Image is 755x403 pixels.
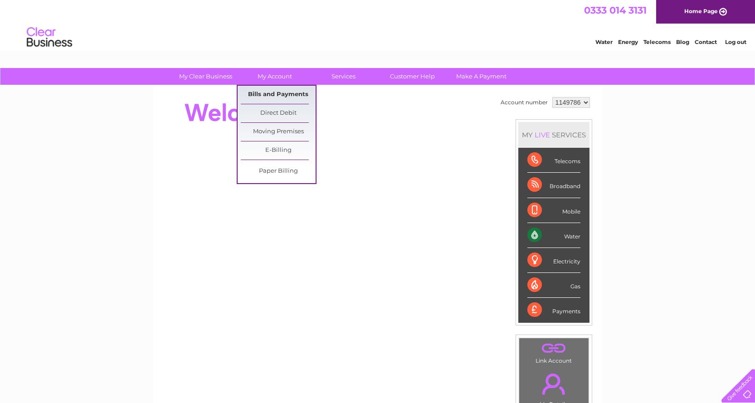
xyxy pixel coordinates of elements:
[695,39,717,45] a: Contact
[26,24,73,51] img: logo.png
[643,39,671,45] a: Telecoms
[527,198,580,223] div: Mobile
[527,298,580,322] div: Payments
[527,223,580,248] div: Water
[306,68,381,85] a: Services
[595,39,613,45] a: Water
[527,148,580,173] div: Telecoms
[521,368,586,400] a: .
[676,39,689,45] a: Blog
[584,5,647,16] a: 0333 014 3131
[533,131,552,139] div: LIVE
[521,340,586,356] a: .
[237,68,312,85] a: My Account
[375,68,450,85] a: Customer Help
[241,86,316,104] a: Bills and Payments
[241,141,316,160] a: E-Billing
[241,104,316,122] a: Direct Debit
[164,5,592,44] div: Clear Business is a trading name of Verastar Limited (registered in [GEOGRAPHIC_DATA] No. 3667643...
[168,68,243,85] a: My Clear Business
[527,248,580,273] div: Electricity
[725,39,746,45] a: Log out
[498,95,550,110] td: Account number
[241,123,316,141] a: Moving Premises
[527,273,580,298] div: Gas
[241,162,316,180] a: Paper Billing
[518,122,589,148] div: MY SERVICES
[618,39,638,45] a: Energy
[444,68,519,85] a: Make A Payment
[527,173,580,198] div: Broadband
[519,338,589,366] td: Link Account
